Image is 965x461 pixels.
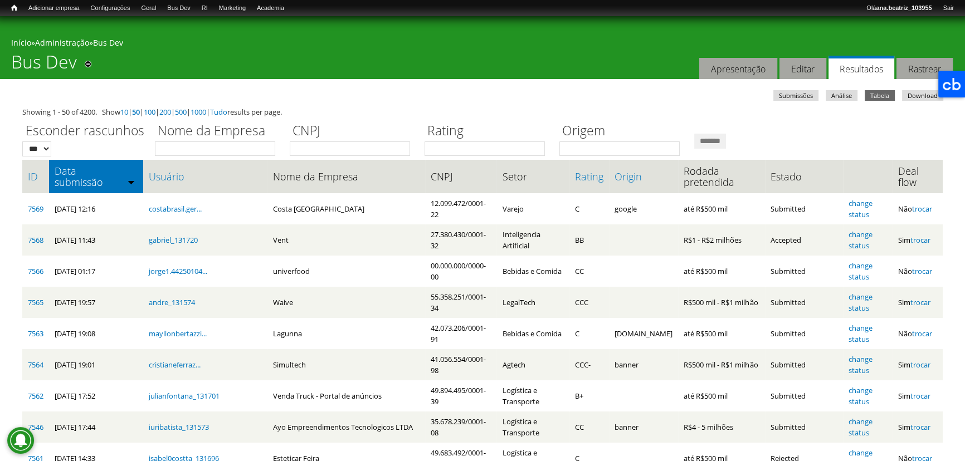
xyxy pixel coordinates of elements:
td: Costa [GEOGRAPHIC_DATA] [267,193,425,224]
th: Nome da Empresa [267,160,425,193]
a: gabriel_131720 [149,235,198,245]
a: Administração [35,37,89,48]
td: Ayo Empreendimentos Tecnologicos LTDA [267,411,425,443]
td: 55.358.251/0001-34 [425,287,496,318]
td: Logística e Transporte [496,380,569,411]
a: Usuário [149,171,262,182]
td: até R$500 mil [678,193,765,224]
a: Submissões [773,90,818,101]
label: CNPJ [290,121,417,141]
td: Sim [893,287,943,318]
td: Accepted [765,224,843,256]
a: Início [6,3,23,13]
td: C [569,318,609,349]
td: 49.894.495/0001-39 [425,380,496,411]
a: Análise [826,90,857,101]
td: Venda Truck - Portal de anúncios [267,380,425,411]
td: [DATE] 19:08 [49,318,143,349]
td: Submitted [765,318,843,349]
a: 50 [132,107,140,117]
a: change status [849,354,873,375]
th: Rodada pretendida [678,160,765,193]
a: change status [849,229,873,251]
th: Deal flow [893,160,943,193]
a: trocar [912,204,932,214]
td: até R$500 mil [678,380,765,411]
td: [DATE] 19:01 [49,349,143,380]
a: 10 [120,107,128,117]
a: costabrasil.ger... [149,204,202,214]
a: Origin [615,171,672,182]
td: Submitted [765,380,843,411]
td: [DATE] 19:57 [49,287,143,318]
a: change status [849,261,873,282]
a: change status [849,198,873,219]
a: Adicionar empresa [23,3,85,14]
a: trocar [910,360,930,370]
td: [DATE] 12:16 [49,193,143,224]
a: trocar [910,297,930,307]
img: ordem crescente [128,178,135,185]
td: Varejo [496,193,569,224]
th: Estado [765,160,843,193]
a: 7546 [28,422,43,432]
th: Setor [496,160,569,193]
a: RI [196,3,213,14]
a: Bus Dev [162,3,196,14]
td: google [609,193,678,224]
span: Início [11,4,17,12]
td: 35.678.239/0001-08 [425,411,496,443]
td: C [569,193,609,224]
a: cristianeferraz... [149,360,201,370]
a: trocar [910,422,930,432]
td: [DATE] 01:17 [49,256,143,287]
td: 27.380.430/0001-32 [425,224,496,256]
a: change status [849,292,873,313]
td: Sim [893,380,943,411]
td: Não [893,193,943,224]
td: banner [609,411,678,443]
a: ID [28,171,43,182]
a: iuribatista_131573 [149,422,209,432]
label: Origem [559,121,687,141]
td: CCC [569,287,609,318]
td: Bebidas e Comida [496,318,569,349]
a: 7566 [28,266,43,276]
td: Submitted [765,256,843,287]
td: Sim [893,411,943,443]
a: Rastrear [896,58,953,80]
td: LegalTech [496,287,569,318]
a: Marketing [213,3,251,14]
td: [DATE] 17:44 [49,411,143,443]
td: Submitted [765,349,843,380]
a: 7564 [28,360,43,370]
a: trocar [912,328,932,339]
a: Tudo [210,107,227,117]
td: Bebidas e Comida [496,256,569,287]
label: Esconder rascunhos [22,121,148,141]
td: Waive [267,287,425,318]
td: 00.000.000/0000-00 [425,256,496,287]
td: Logística e Transporte [496,411,569,443]
a: Download [902,90,943,101]
a: 1000 [191,107,206,117]
td: R$500 mil - R$1 milhão [678,287,765,318]
td: CC [569,256,609,287]
th: CNPJ [425,160,496,193]
td: Inteligencia Artificial [496,224,569,256]
strong: ana.beatriz_103955 [876,4,932,11]
td: Agtech [496,349,569,380]
td: Sim [893,349,943,380]
td: [DATE] 11:43 [49,224,143,256]
a: Tabela [865,90,895,101]
a: 100 [144,107,155,117]
td: Não [893,318,943,349]
a: 7568 [28,235,43,245]
a: 7565 [28,297,43,307]
td: R$1 - R$2 milhões [678,224,765,256]
a: Oláana.beatriz_103955 [861,3,937,14]
a: trocar [910,391,930,401]
a: Bus Dev [93,37,123,48]
a: change status [849,385,873,406]
td: B+ [569,380,609,411]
